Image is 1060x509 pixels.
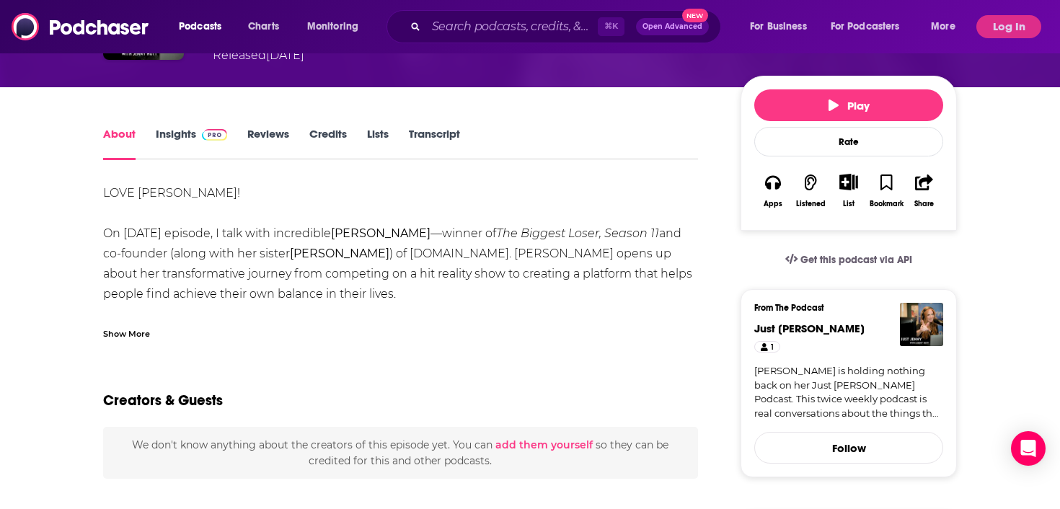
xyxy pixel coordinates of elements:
[931,17,955,37] span: More
[103,127,136,160] a: About
[496,226,659,240] em: The Biggest Loser, Season 11
[248,17,279,37] span: Charts
[1011,431,1046,466] div: Open Intercom Messenger
[290,247,389,260] strong: [PERSON_NAME]
[367,127,389,160] a: Lists
[764,200,782,208] div: Apps
[914,200,934,208] div: Share
[169,15,240,38] button: open menu
[831,17,900,37] span: For Podcasters
[682,9,708,22] span: New
[426,15,598,38] input: Search podcasts, credits, & more...
[906,164,943,217] button: Share
[598,17,624,36] span: ⌘ K
[400,10,735,43] div: Search podcasts, credits, & more...
[774,242,924,278] a: Get this podcast via API
[213,47,304,64] div: Released [DATE]
[754,164,792,217] button: Apps
[409,127,460,160] a: Transcript
[642,23,702,30] span: Open Advanced
[636,18,709,35] button: Open AdvancedNew
[800,254,912,266] span: Get this podcast via API
[754,364,943,420] a: [PERSON_NAME] is holding nothing back on her Just [PERSON_NAME] Podcast. This twice weekly podcas...
[867,164,905,217] button: Bookmark
[202,129,227,141] img: Podchaser Pro
[829,99,870,112] span: Play
[495,439,593,451] button: add them yourself
[179,17,221,37] span: Podcasts
[900,303,943,346] img: Just Jenny
[297,15,377,38] button: open menu
[754,322,865,335] a: Just Jenny
[239,15,288,38] a: Charts
[12,13,150,40] img: Podchaser - Follow, Share and Rate Podcasts
[754,303,932,313] h3: From The Podcast
[821,15,921,38] button: open menu
[754,341,780,353] a: 1
[771,340,774,355] span: 1
[247,127,289,160] a: Reviews
[156,127,227,160] a: InsightsPodchaser Pro
[754,432,943,464] button: Follow
[754,89,943,121] button: Play
[796,200,826,208] div: Listened
[740,15,825,38] button: open menu
[792,164,829,217] button: Listened
[830,164,867,217] div: Show More ButtonList
[331,226,430,240] strong: [PERSON_NAME]
[870,200,904,208] div: Bookmark
[754,322,865,335] span: Just [PERSON_NAME]
[754,127,943,156] div: Rate
[843,199,854,208] div: List
[976,15,1041,38] button: Log In
[309,127,347,160] a: Credits
[103,391,223,410] h2: Creators & Guests
[921,15,973,38] button: open menu
[750,17,807,37] span: For Business
[132,438,668,467] span: We don't know anything about the creators of this episode yet . You can so they can be credited f...
[834,174,863,190] button: Show More Button
[307,17,358,37] span: Monitoring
